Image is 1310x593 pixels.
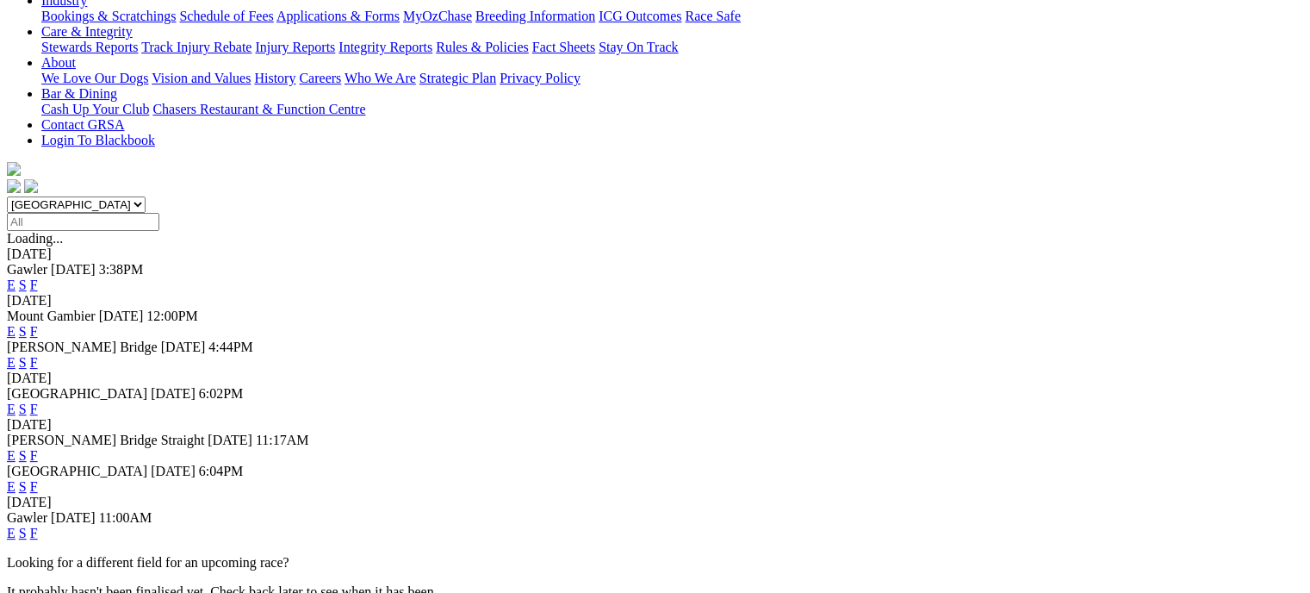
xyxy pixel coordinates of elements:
[7,262,47,277] span: Gawler
[403,9,472,23] a: MyOzChase
[7,526,16,540] a: E
[7,448,16,463] a: E
[7,555,1303,571] p: Looking for a different field for an upcoming race?
[99,309,144,323] span: [DATE]
[30,278,38,292] a: F
[7,231,63,246] span: Loading...
[24,179,38,193] img: twitter.svg
[7,371,1303,386] div: [DATE]
[152,102,365,116] a: Chasers Restaurant & Function Centre
[41,40,138,54] a: Stewards Reports
[41,133,155,147] a: Login To Blackbook
[7,247,1303,262] div: [DATE]
[7,324,16,339] a: E
[475,9,595,23] a: Breeding Information
[30,402,38,416] a: F
[7,417,1303,433] div: [DATE]
[19,324,27,339] a: S
[161,340,206,354] span: [DATE]
[151,464,196,478] span: [DATE]
[532,40,595,54] a: Fact Sheets
[19,526,27,540] a: S
[99,262,144,277] span: 3:38PM
[30,526,38,540] a: F
[7,355,16,370] a: E
[7,464,147,478] span: [GEOGRAPHIC_DATA]
[41,9,1303,24] div: Industry
[254,71,295,85] a: History
[345,71,416,85] a: Who We Are
[99,510,152,525] span: 11:00AM
[7,213,159,231] input: Select date
[7,278,16,292] a: E
[151,386,196,401] span: [DATE]
[19,479,27,494] a: S
[7,309,96,323] span: Mount Gambier
[152,71,251,85] a: Vision and Values
[30,324,38,339] a: F
[199,386,244,401] span: 6:02PM
[599,9,681,23] a: ICG Outcomes
[256,433,309,447] span: 11:17AM
[338,40,432,54] a: Integrity Reports
[599,40,678,54] a: Stay On Track
[500,71,580,85] a: Privacy Policy
[7,433,204,447] span: [PERSON_NAME] Bridge Straight
[7,402,16,416] a: E
[299,71,341,85] a: Careers
[19,355,27,370] a: S
[41,71,1303,86] div: About
[208,433,252,447] span: [DATE]
[208,340,253,354] span: 4:44PM
[41,40,1303,55] div: Care & Integrity
[685,9,740,23] a: Race Safe
[51,262,96,277] span: [DATE]
[146,309,198,323] span: 12:00PM
[51,510,96,525] span: [DATE]
[419,71,496,85] a: Strategic Plan
[7,340,158,354] span: [PERSON_NAME] Bridge
[7,510,47,525] span: Gawler
[41,71,148,85] a: We Love Our Dogs
[19,448,27,463] a: S
[436,40,529,54] a: Rules & Policies
[41,117,124,132] a: Contact GRSA
[7,386,147,401] span: [GEOGRAPHIC_DATA]
[276,9,400,23] a: Applications & Forms
[141,40,251,54] a: Track Injury Rebate
[255,40,335,54] a: Injury Reports
[41,86,117,101] a: Bar & Dining
[7,495,1303,510] div: [DATE]
[41,24,133,39] a: Care & Integrity
[30,479,38,494] a: F
[41,102,1303,117] div: Bar & Dining
[41,9,176,23] a: Bookings & Scratchings
[7,179,21,193] img: facebook.svg
[7,479,16,494] a: E
[41,102,149,116] a: Cash Up Your Club
[179,9,273,23] a: Schedule of Fees
[7,162,21,176] img: logo-grsa-white.png
[19,278,27,292] a: S
[19,402,27,416] a: S
[41,55,76,70] a: About
[30,355,38,370] a: F
[199,464,244,478] span: 6:04PM
[7,293,1303,309] div: [DATE]
[30,448,38,463] a: F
